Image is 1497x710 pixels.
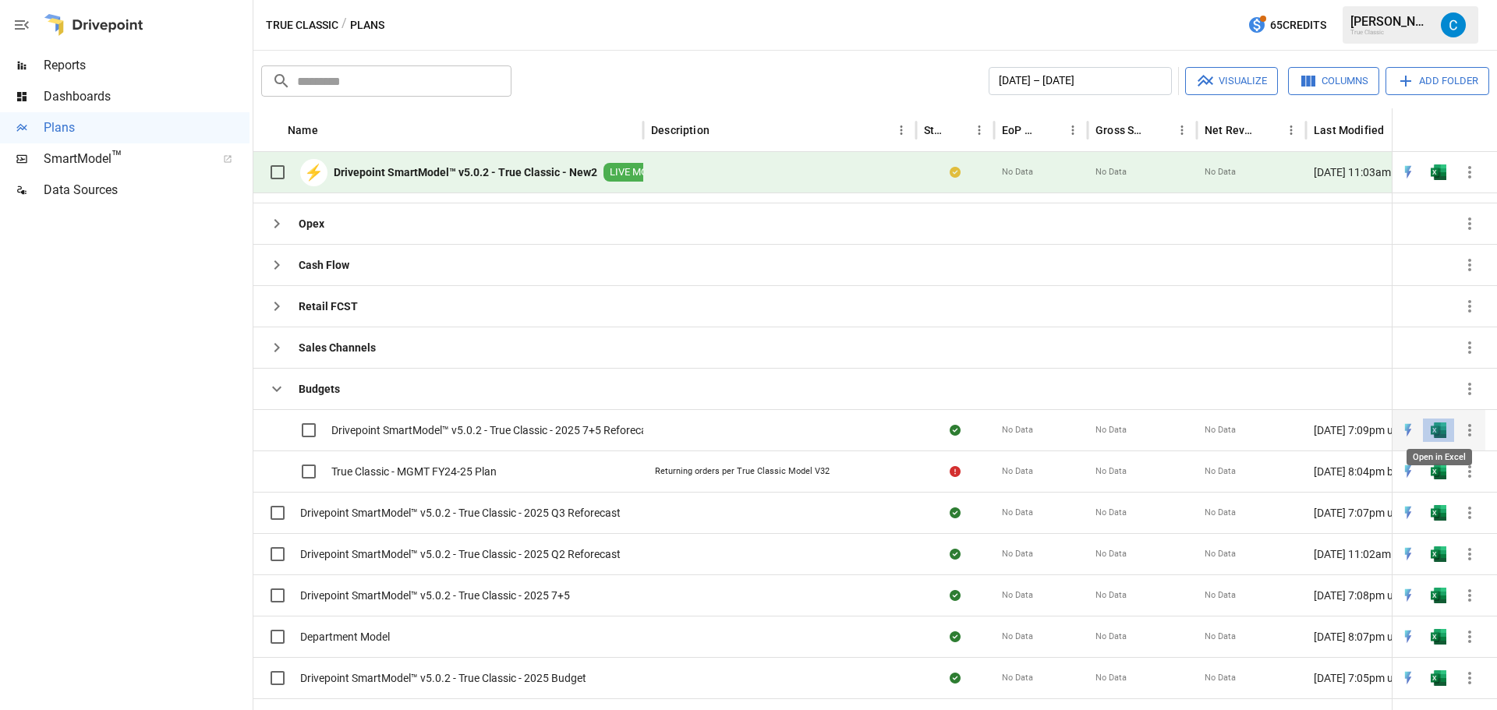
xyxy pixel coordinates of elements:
[924,124,945,136] div: Status
[1095,672,1127,684] span: No Data
[331,464,497,479] span: True Classic - MGMT FY24-25 Plan
[1002,672,1033,684] span: No Data
[1400,422,1416,438] div: Open in Quick Edit
[950,546,961,562] div: Sync complete
[342,16,347,35] div: /
[1095,507,1127,519] span: No Data
[1431,164,1446,180] div: Open in Excel
[1280,119,1302,141] button: Net Revenue column menu
[1431,629,1446,645] img: excel-icon.76473adf.svg
[1441,12,1466,37] img: Carson Turner
[1431,164,1446,180] img: excel-icon.76473adf.svg
[1431,670,1446,686] div: Open in Excel
[1386,67,1489,95] button: Add Folder
[1002,166,1033,178] span: No Data
[1314,124,1384,136] div: Last Modified
[1002,124,1039,136] div: EoP Cash
[300,505,621,521] span: Drivepoint SmartModel™ v5.0.2 - True Classic - 2025 Q3 Reforecast
[44,181,249,200] span: Data Sources
[1400,629,1416,645] img: quick-edit-flash.b8aec18c.svg
[320,119,342,141] button: Sort
[1095,631,1127,643] span: No Data
[1386,119,1407,141] button: Sort
[300,546,621,562] span: Drivepoint SmartModel™ v5.0.2 - True Classic - 2025 Q2 Reforecast
[1040,119,1062,141] button: Sort
[1002,548,1033,560] span: No Data
[950,588,961,603] div: Sync complete
[1205,631,1236,643] span: No Data
[1400,546,1416,562] div: Open in Quick Edit
[950,422,961,438] div: Sync complete
[1431,505,1446,521] img: excel-icon.76473adf.svg
[1095,548,1127,560] span: No Data
[1241,11,1332,40] button: 65Credits
[1002,465,1033,478] span: No Data
[1002,507,1033,519] span: No Data
[1350,29,1432,36] div: True Classic
[1400,464,1416,479] div: Open in Quick Edit
[1205,507,1236,519] span: No Data
[300,588,570,603] span: Drivepoint SmartModel™ v5.0.2 - True Classic - 2025 7+5
[1002,589,1033,602] span: No Data
[1205,465,1236,478] span: No Data
[1431,588,1446,603] div: Open in Excel
[1400,670,1416,686] img: quick-edit-flash.b8aec18c.svg
[1400,588,1416,603] img: quick-edit-flash.b8aec18c.svg
[1095,589,1127,602] span: No Data
[1002,424,1033,436] span: No Data
[651,124,710,136] div: Description
[299,216,324,231] b: Opex
[300,159,327,186] div: ⚡
[44,150,206,168] span: SmartModel
[1431,464,1446,479] div: Open in Excel
[1205,589,1236,602] span: No Data
[1062,119,1084,141] button: EoP Cash column menu
[950,164,961,180] div: Your plan has changes in Excel that are not reflected in the Drivepoint Data Warehouse, select "S...
[1205,424,1236,436] span: No Data
[711,119,733,141] button: Sort
[1400,588,1416,603] div: Open in Quick Edit
[1095,166,1127,178] span: No Data
[1400,422,1416,438] img: quick-edit-flash.b8aec18c.svg
[989,67,1172,95] button: [DATE] – [DATE]
[1095,424,1127,436] span: No Data
[44,118,249,137] span: Plans
[1205,166,1236,178] span: No Data
[1431,464,1446,479] img: excel-icon.76473adf.svg
[1431,505,1446,521] div: Open in Excel
[299,257,349,273] b: Cash Flow
[1431,670,1446,686] img: excel-icon.76473adf.svg
[1431,629,1446,645] div: Open in Excel
[1149,119,1171,141] button: Sort
[331,422,656,438] span: Drivepoint SmartModel™ v5.0.2 - True Classic - 2025 7+5 Reforecast
[44,56,249,75] span: Reports
[300,670,586,686] span: Drivepoint SmartModel™ v5.0.2 - True Classic - 2025 Budget
[1431,546,1446,562] div: Open in Excel
[1400,505,1416,521] div: Open in Quick Edit
[950,464,961,479] div: Error during sync.
[1431,546,1446,562] img: excel-icon.76473adf.svg
[1400,164,1416,180] img: quick-edit-flash.b8aec18c.svg
[299,381,340,397] b: Budgets
[968,119,990,141] button: Status column menu
[890,119,912,141] button: Description column menu
[1400,464,1416,479] img: quick-edit-flash.b8aec18c.svg
[1400,670,1416,686] div: Open in Quick Edit
[1407,449,1472,465] div: Open in Excel
[299,340,376,355] b: Sales Channels
[1431,422,1446,438] div: Open in Excel
[1400,629,1416,645] div: Open in Quick Edit
[1350,14,1432,29] div: [PERSON_NAME]
[950,505,961,521] div: Sync complete
[334,164,597,180] b: Drivepoint SmartModel™ v5.0.2 - True Classic - New2
[1288,67,1379,95] button: Columns
[947,119,968,141] button: Sort
[603,165,672,180] span: LIVE MODEL
[300,629,390,645] span: Department Model
[655,465,830,478] div: Returning orders per True Classic Model V32
[299,298,358,314] b: Retail FCST
[1258,119,1280,141] button: Sort
[44,87,249,106] span: Dashboards
[1002,631,1033,643] span: No Data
